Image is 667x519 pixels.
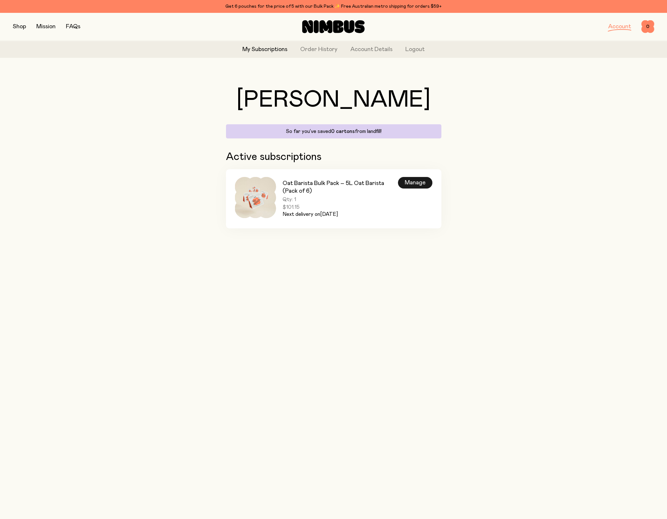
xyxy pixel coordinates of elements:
span: Qty: 1 [283,196,398,203]
span: [DATE] [320,212,338,217]
h3: Oat Barista Bulk Pack – 5L Oat Barista (Pack of 6) [283,180,398,195]
span: $101.15 [283,204,398,210]
p: So far you’ve saved from landfill! [230,128,437,135]
div: Manage [398,177,432,189]
h2: Active subscriptions [226,151,441,163]
a: My Subscriptions [242,45,287,54]
a: Order History [300,45,338,54]
a: Oat Barista Bulk Pack – 5L Oat Barista (Pack of 6)Qty: 1$101.15Next delivery on[DATE]Manage [226,169,441,228]
a: FAQs [66,24,80,30]
span: 0 cartons [331,129,355,134]
h1: [PERSON_NAME] [226,88,441,111]
button: Logout [405,45,425,54]
a: Account [608,24,631,30]
a: Account Details [350,45,392,54]
p: Next delivery on [283,210,398,218]
button: 0 [641,20,654,33]
div: Get 6 pouches for the price of 5 with our Bulk Pack ✨ Free Australian metro shipping for orders $59+ [13,3,654,10]
a: Mission [36,24,56,30]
